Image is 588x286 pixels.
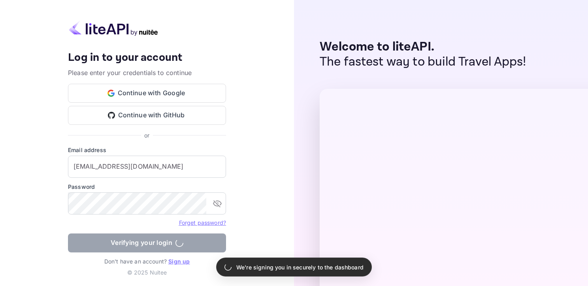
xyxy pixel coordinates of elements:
[68,21,159,36] img: liteapi
[68,156,226,178] input: Enter your email address
[68,146,226,154] label: Email address
[179,219,226,226] a: Forget password?
[236,263,364,271] p: We're signing you in securely to the dashboard
[320,55,526,70] p: The fastest way to build Travel Apps!
[68,51,226,65] h4: Log in to your account
[127,268,167,277] p: © 2025 Nuitee
[168,258,190,265] a: Sign up
[68,106,226,125] button: Continue with GitHub
[68,84,226,103] button: Continue with Google
[68,183,226,191] label: Password
[209,196,225,211] button: toggle password visibility
[320,40,526,55] p: Welcome to liteAPI.
[68,257,226,265] p: Don't have an account?
[68,68,226,77] p: Please enter your credentials to continue
[144,131,149,139] p: or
